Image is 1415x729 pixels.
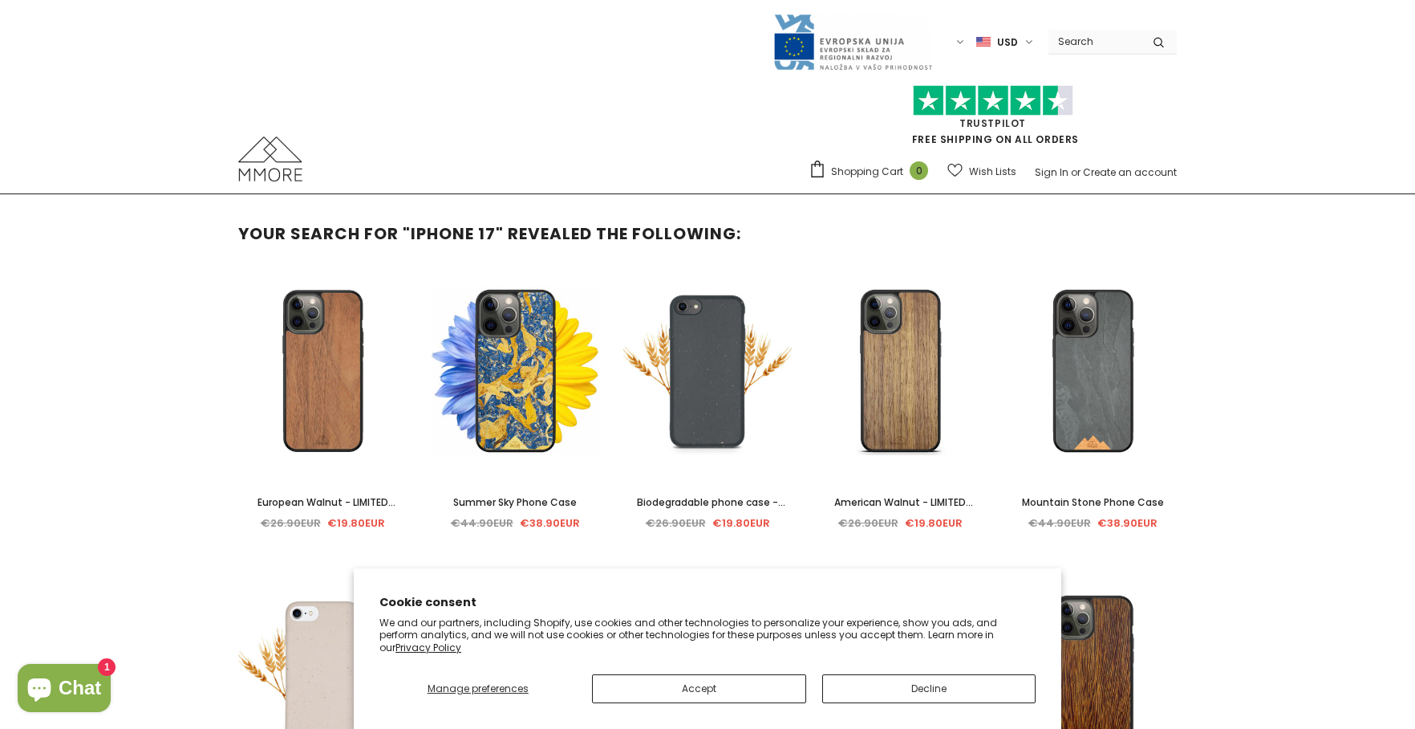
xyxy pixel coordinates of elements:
img: MMORE Cases [238,136,302,181]
a: Create an account [1083,165,1177,179]
span: Wish Lists [969,164,1016,180]
span: €44.90EUR [1028,515,1091,531]
span: €19.80EUR [712,515,770,531]
span: European Walnut - LIMITED EDITION [257,495,395,527]
img: USD [976,35,991,49]
span: Shopping Cart [831,164,903,180]
button: Accept [592,674,805,703]
span: Your search for [238,222,399,245]
input: Search Site [1048,30,1141,53]
span: or [1071,165,1081,179]
strong: "iphone 17" [403,222,504,245]
a: Trustpilot [959,116,1026,130]
span: Summer Sky Phone Case [453,495,577,509]
a: European Walnut - LIMITED EDITION [238,494,407,511]
a: Privacy Policy [395,641,461,654]
span: €19.80EUR [905,515,963,531]
p: We and our partners, including Shopify, use cookies and other technologies to personalize your ex... [379,617,1036,654]
span: 0 [910,161,928,180]
button: Manage preferences [379,674,576,703]
a: Summer Sky Phone Case [431,494,599,511]
span: €38.90EUR [520,515,580,531]
span: USD [997,35,1018,51]
span: Biodegradable phone case - Black [637,495,785,527]
img: Javni Razpis [772,13,933,71]
a: Javni Razpis [772,35,933,48]
a: Mountain Stone Phone Case [1008,494,1177,511]
span: €26.90EUR [261,515,321,531]
span: €26.90EUR [646,515,706,531]
a: American Walnut - LIMITED EDITION [816,494,984,511]
a: Sign In [1035,165,1068,179]
button: Decline [822,674,1036,703]
inbox-online-store-chat: Shopify online store chat [13,664,116,716]
span: Mountain Stone Phone Case [1022,495,1164,509]
span: revealed the following: [508,222,741,245]
span: €44.90EUR [451,515,513,531]
a: Shopping Cart 0 [809,160,936,184]
a: Biodegradable phone case - Black [623,494,792,511]
span: €38.90EUR [1097,515,1158,531]
h2: Cookie consent [379,594,1036,611]
span: American Walnut - LIMITED EDITION [834,495,973,527]
a: Wish Lists [947,157,1016,185]
span: Manage preferences [428,682,529,695]
span: €19.80EUR [327,515,385,531]
span: FREE SHIPPING ON ALL ORDERS [809,92,1177,146]
img: Trust Pilot Stars [913,85,1073,116]
span: €26.90EUR [838,515,898,531]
